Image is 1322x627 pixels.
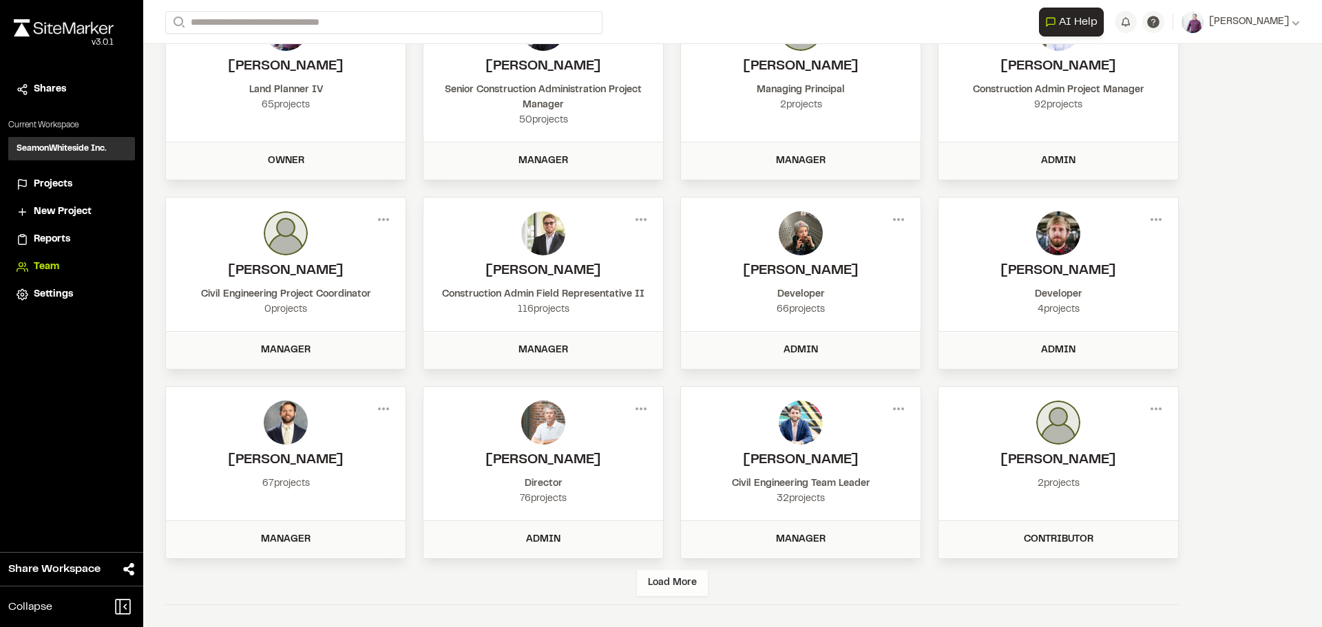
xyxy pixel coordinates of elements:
[1209,14,1289,30] span: [PERSON_NAME]
[180,476,392,491] div: 67 projects
[1182,11,1204,33] img: User
[165,11,190,34] button: Search
[14,19,114,36] img: rebrand.png
[180,261,392,281] h2: Sara Hernandez
[952,261,1164,281] h2: Trey Pringle
[437,56,649,77] h2: Jim Donahoe
[1059,14,1098,30] span: AI Help
[180,287,392,302] div: Civil Engineering Project Coordinator
[637,570,708,596] div: Load More
[17,82,127,97] a: Shares
[947,343,1170,358] div: Admin
[17,204,127,220] a: New Project
[17,142,107,155] h3: SeamonWhiteside Inc.
[432,532,655,547] div: Admin
[952,302,1164,317] div: 4 projects
[34,82,66,97] span: Shares
[34,232,70,247] span: Reports
[264,401,308,445] img: photo
[437,261,649,281] h2: Colin Brown
[952,450,1164,471] h2: Grant Brittingham
[521,401,565,445] img: photo
[1036,401,1080,445] img: photo
[432,153,655,169] div: Manager
[521,211,565,255] img: photo
[952,56,1164,77] h2: Tommy Huang
[1036,211,1080,255] img: photo
[695,261,907,281] h2: Tom Evans
[17,287,127,302] a: Settings
[174,532,397,547] div: Manager
[437,113,649,128] div: 50 projects
[180,302,392,317] div: 0 projects
[180,98,392,113] div: 65 projects
[17,177,127,192] a: Projects
[952,83,1164,98] div: Construction Admin Project Manager
[947,153,1170,169] div: Admin
[779,211,823,255] img: photo
[8,561,101,577] span: Share Workspace
[695,476,907,491] div: Civil Engineering Team Leader
[437,83,649,113] div: Senior Construction Administration Project Manager
[14,36,114,49] div: Oh geez...please don't...
[34,177,72,192] span: Projects
[779,401,823,445] img: photo
[689,532,912,547] div: Manager
[695,56,907,77] h2: Jason Munday
[947,532,1170,547] div: Contributor
[17,232,127,247] a: Reports
[174,153,397,169] div: Owner
[34,259,59,275] span: Team
[264,211,308,255] img: photo
[689,153,912,169] div: Manager
[432,343,655,358] div: Manager
[437,287,649,302] div: Construction Admin Field Representative II
[180,450,392,471] h2: Douglas Jennings
[695,491,907,507] div: 32 projects
[437,476,649,491] div: Director
[952,287,1164,302] div: Developer
[1039,8,1104,36] button: Open AI Assistant
[174,343,397,358] div: Manager
[17,259,127,275] a: Team
[8,119,135,131] p: Current Workspace
[952,476,1164,491] div: 2 projects
[695,302,907,317] div: 66 projects
[8,599,52,615] span: Collapse
[437,302,649,317] div: 116 projects
[695,98,907,113] div: 2 projects
[1182,11,1300,33] button: [PERSON_NAME]
[437,491,649,507] div: 76 projects
[1039,8,1109,36] div: Open AI Assistant
[695,287,907,302] div: Developer
[180,83,392,98] div: Land Planner IV
[689,343,912,358] div: Admin
[695,83,907,98] div: Managing Principal
[437,450,649,471] h2: Donald Jones
[180,56,392,77] h2: Whit Dawson
[695,450,907,471] h2: Trey Little
[34,287,73,302] span: Settings
[952,98,1164,113] div: 92 projects
[34,204,92,220] span: New Project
